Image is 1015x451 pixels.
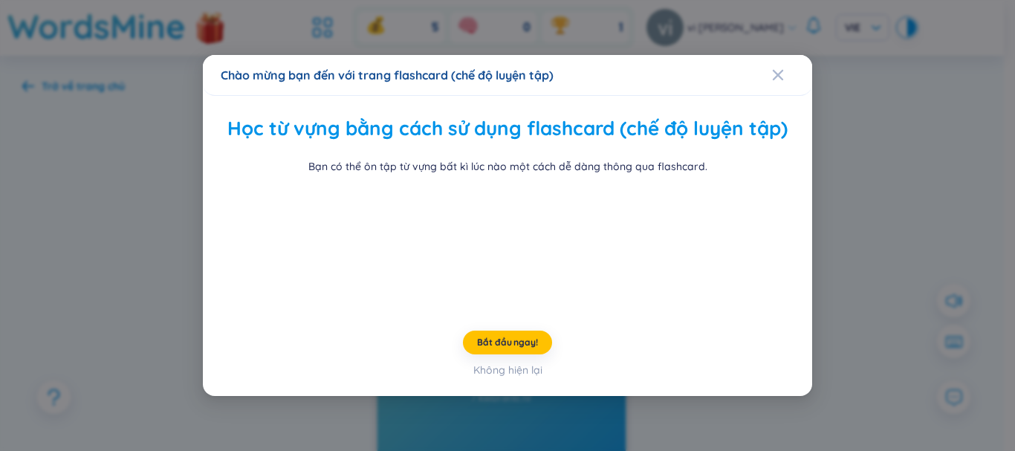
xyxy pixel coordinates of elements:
[221,67,794,83] div: Chào mừng bạn đến với trang flashcard (chế độ luyện tập)
[473,362,542,378] div: Không hiện lại
[308,158,707,175] div: Bạn có thể ôn tập từ vựng bất kì lúc nào một cách dễ dàng thông qua flashcard.
[224,114,791,144] h2: Học từ vựng bằng cách sử dụng flashcard (chế độ luyện tập)
[772,55,812,95] button: Close
[477,337,537,348] span: Bắt đầu ngay!
[463,331,552,354] button: Bắt đầu ngay!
